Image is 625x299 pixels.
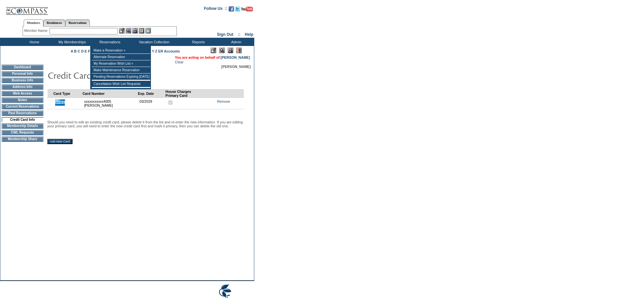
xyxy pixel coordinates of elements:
a: Residences [43,19,65,26]
td: Admin [217,38,254,46]
img: View [126,28,131,33]
a: Subscribe to our YouTube Channel [241,8,253,12]
a: Sign Out [217,32,233,37]
img: Compass Home [6,2,48,15]
p: Should you need to edit an existing credit card, please delete it from the list and re-enter the ... [47,120,244,128]
a: Y [152,49,154,53]
td: Follow Us :: [204,6,227,13]
td: Exp. Date [138,89,165,97]
td: Home [15,38,52,46]
td: Current Reservations [2,104,43,109]
td: Vacation Collection [128,38,179,46]
img: icon_cc_amex.gif [55,99,65,106]
a: F [88,49,90,53]
a: D [81,49,84,53]
a: [PERSON_NAME] [221,55,250,59]
a: Z [155,49,157,53]
td: Card Number [82,89,138,97]
td: Alternate Reservation [92,54,150,60]
img: pgTtlCreditCardInfo.gif [48,69,179,82]
td: House Charges Primary Card [165,89,210,97]
a: Follow us on Twitter [235,8,240,12]
span: [PERSON_NAME] [221,65,251,69]
a: Become our fan on Facebook [229,8,234,12]
td: Cancellation Wish List Requests [92,81,150,87]
span: You are acting on behalf of: [175,55,250,59]
td: Membership Details [2,123,43,129]
img: Reservations [139,28,144,33]
td: Personal Info [2,71,43,76]
a: Members [24,19,44,27]
a: Remove [217,99,230,103]
td: My Memberships [52,38,90,46]
td: Past Reservations [2,111,43,116]
a: ER Accounts [158,49,180,53]
a: Clear [175,60,183,64]
td: My Reservation Wish List » [92,60,150,67]
div: Member Name: [24,28,50,33]
td: CWL Requests [2,130,43,135]
input: Add New Card [47,139,73,144]
td: Reservations [90,38,128,46]
span: :: [238,32,240,37]
img: Become our fan on Facebook [229,6,234,11]
a: B [74,49,77,53]
a: E [85,49,87,53]
td: Dashboard [2,65,43,70]
img: Subscribe to our YouTube Channel [241,7,253,11]
td: Address Info [2,84,43,90]
td: xxxxxxxxxxx4005 [PERSON_NAME] [82,97,138,109]
img: View Mode [219,48,225,53]
img: b_edit.gif [119,28,125,33]
td: Notes [2,97,43,103]
td: Reports [179,38,217,46]
img: Edit Mode [211,48,216,53]
td: Web Access [2,91,43,96]
td: Make Maintenance Reservation [92,67,150,74]
td: 03/2029 [138,97,165,109]
img: Impersonate [228,48,233,53]
td: Make a Reservation » [92,47,150,54]
a: C [77,49,80,53]
td: Pending Reservations Expiring [DATE] [92,74,150,80]
td: Card Type [53,89,83,97]
td: Credit Card Info [2,117,43,122]
a: Help [245,32,253,37]
a: Reservations [65,19,90,26]
img: Follow us on Twitter [235,6,240,11]
td: Membership Share [2,137,43,142]
img: b_calculator.gif [145,28,151,33]
td: Business Info [2,78,43,83]
img: Impersonate [132,28,138,33]
a: A [71,49,73,53]
img: Log Concern/Member Elevation [236,48,242,53]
